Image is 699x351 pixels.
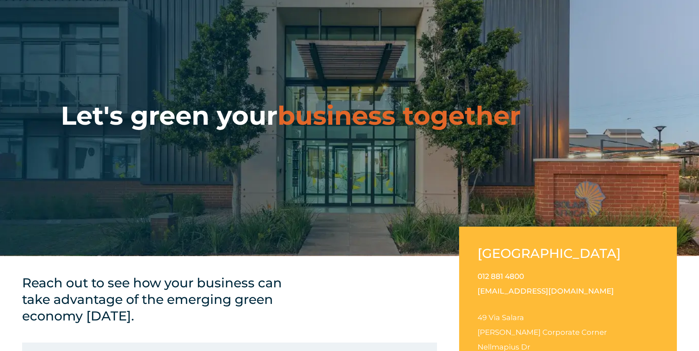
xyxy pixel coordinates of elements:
span: business together [277,100,521,131]
h1: Let's green your [61,100,521,131]
h2: [GEOGRAPHIC_DATA] [478,245,627,262]
a: 012 881 4800 [478,272,524,281]
span: 49 Via Salara [478,313,524,322]
h4: Reach out to see how your business can take advantage of the emerging green economy [DATE]. [22,274,298,324]
span: [PERSON_NAME] Corporate Corner [478,328,607,337]
a: [EMAIL_ADDRESS][DOMAIN_NAME] [478,287,614,295]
